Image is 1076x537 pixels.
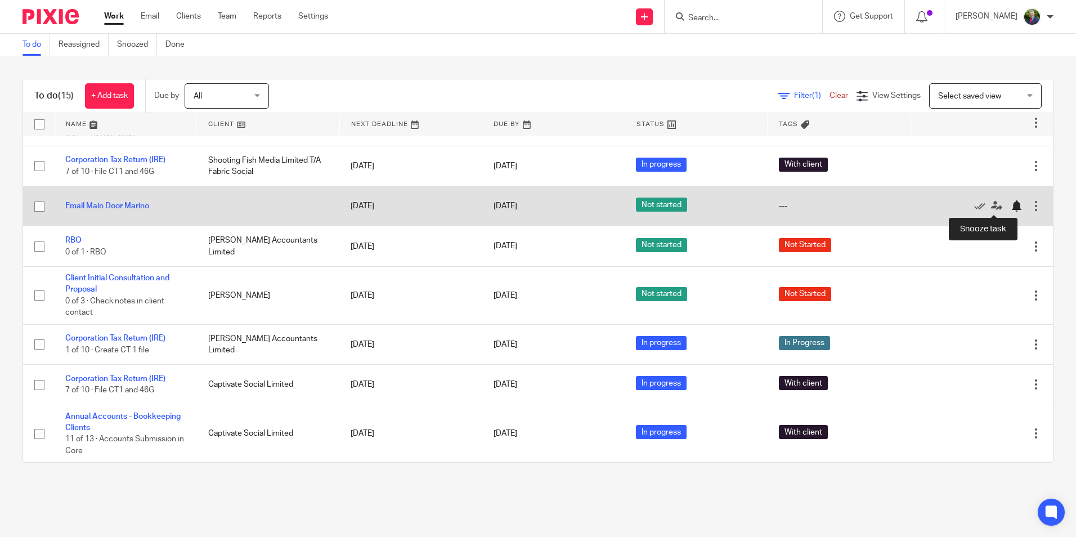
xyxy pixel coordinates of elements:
td: [DATE] [339,405,482,462]
a: Annual Accounts - Bookkeeping Clients [65,413,181,432]
span: 7 of 10 · File CT1 and 46G [65,168,154,176]
span: With client [779,425,828,439]
h1: To do [34,90,74,102]
span: Not Started [779,238,831,252]
span: 0 of 1 · RBO [65,248,106,256]
span: Not started [636,198,687,212]
span: Not started [636,238,687,252]
input: Search [687,14,788,24]
span: [DATE] [494,381,517,388]
a: Client Initial Consultation and Proposal [65,274,169,293]
span: 1 of 10 · Create CT 1 file [65,346,149,354]
a: Reports [253,11,281,22]
a: Settings [298,11,328,22]
span: Tags [779,121,798,127]
a: Team [218,11,236,22]
span: In progress [636,425,687,439]
a: Done [165,34,193,56]
span: In Progress [779,336,830,350]
span: All [194,92,202,100]
td: Captivate Social Limited [197,365,340,405]
img: Pixie [23,9,79,24]
span: 11 of 13 · Accounts Submission in Core [65,435,184,455]
span: Select saved view [938,92,1001,100]
td: [DATE] [339,266,482,324]
span: With client [779,158,828,172]
p: [PERSON_NAME] [956,11,1017,22]
a: Snoozed [117,34,157,56]
span: Not Started [779,287,831,301]
td: [PERSON_NAME] [197,266,340,324]
span: (15) [58,91,74,100]
a: Reassigned [59,34,109,56]
a: Clear [830,92,848,100]
span: [DATE] [494,202,517,210]
a: Email [141,11,159,22]
td: [DATE] [339,146,482,186]
a: To do [23,34,50,56]
a: Work [104,11,124,22]
a: Corporation Tax Return (IRE) [65,375,165,383]
a: Corporation Tax Return (IRE) [65,334,165,342]
span: [DATE] [494,429,517,437]
td: [DATE] [339,324,482,364]
a: Mark as done [974,200,991,212]
span: [DATE] [494,292,517,299]
a: + Add task [85,83,134,109]
a: RBO [65,236,82,244]
span: 7 of 10 · File CT1 and 46G [65,386,154,394]
span: [DATE] [494,162,517,170]
td: Shooting Fish Media Limited T/A Fabric Social [197,146,340,186]
span: [DATE] [494,341,517,348]
td: [PERSON_NAME] Accountants Limited [197,324,340,364]
a: Clients [176,11,201,22]
div: --- [779,200,899,212]
span: Get Support [850,12,893,20]
td: [PERSON_NAME] Accountants Limited [197,226,340,266]
span: [DATE] [494,243,517,250]
span: In progress [636,158,687,172]
img: download.png [1023,8,1041,26]
span: In progress [636,336,687,350]
span: View Settings [872,92,921,100]
td: Captivate Social Limited [197,405,340,462]
span: In progress [636,376,687,390]
a: Corporation Tax Return (IRE) [65,156,165,164]
span: Filter [794,92,830,100]
a: Email Main Door Marino [65,202,149,210]
td: [DATE] [339,226,482,266]
span: (1) [812,92,821,100]
span: Not started [636,287,687,301]
span: 0 of 3 · Check notes in client contact [65,297,164,317]
td: [DATE] [339,365,482,405]
span: With client [779,376,828,390]
td: [DATE] [339,186,482,226]
p: Due by [154,90,179,101]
